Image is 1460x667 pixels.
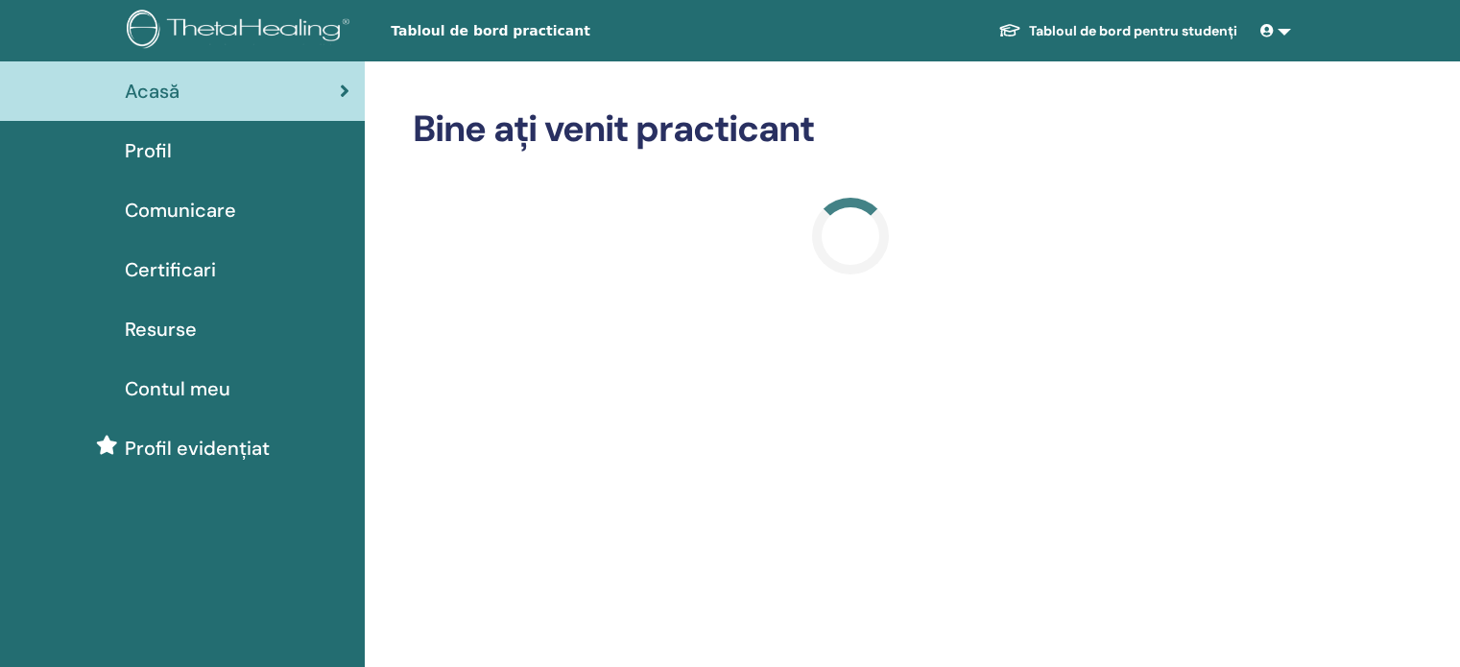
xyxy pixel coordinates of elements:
span: Tabloul de bord practicant [391,21,679,41]
span: Contul meu [125,374,230,403]
span: Comunicare [125,196,236,225]
a: Tabloul de bord pentru studenți [983,13,1253,49]
h2: Bine ați venit practicant [413,107,1287,152]
span: Acasă [125,77,180,106]
span: Certificari [125,255,216,284]
span: Resurse [125,315,197,344]
img: logo.png [127,10,356,53]
span: Profil evidențiat [125,434,270,463]
span: Profil [125,136,172,165]
img: graduation-cap-white.svg [998,22,1021,38]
